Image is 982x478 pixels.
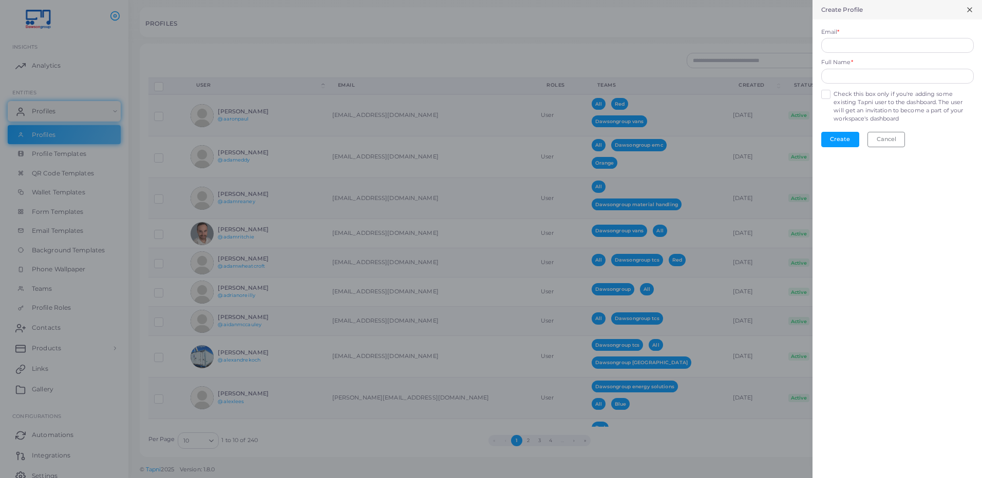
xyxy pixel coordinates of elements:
[821,28,840,36] label: Email
[821,132,859,147] button: Create
[867,132,905,147] button: Cancel
[821,58,853,67] label: Full Name
[834,90,973,123] label: Check this box only if you're adding some existing Tapni user to the dashboard. The user will get...
[821,6,863,13] h5: Create Profile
